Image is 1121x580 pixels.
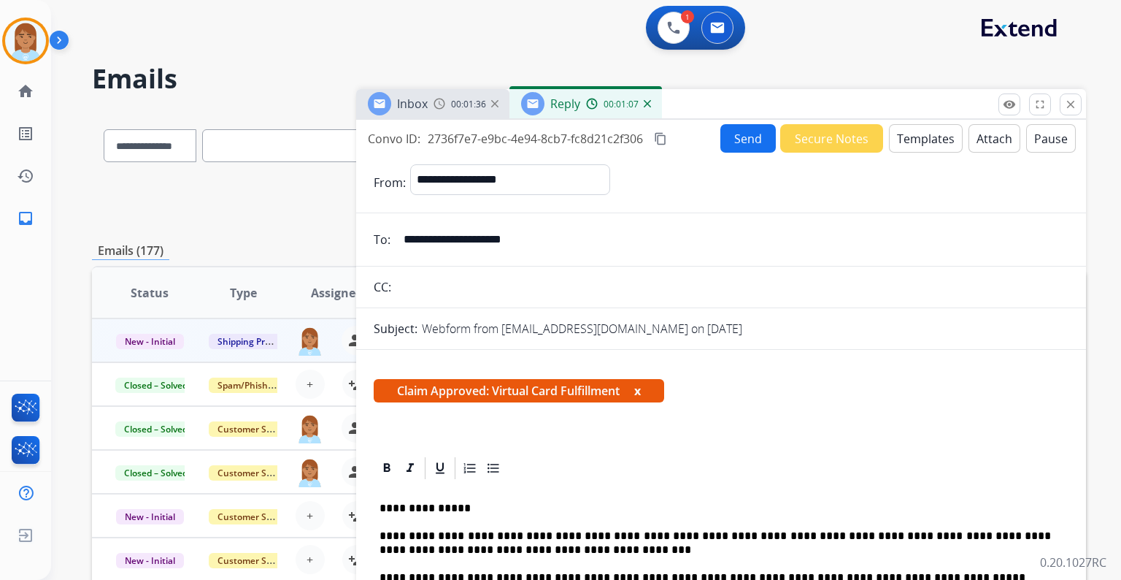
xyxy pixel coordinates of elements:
[347,332,365,349] mat-icon: person_remove
[482,457,504,479] div: Bullet List
[429,457,451,479] div: Underline
[376,457,398,479] div: Bold
[115,378,196,393] span: Closed – Solved
[209,509,304,524] span: Customer Support
[17,210,34,227] mat-icon: inbox
[131,284,169,302] span: Status
[348,507,366,524] mat-icon: person_add
[968,124,1020,153] button: Attach
[116,334,184,349] span: New - Initial
[720,124,776,153] button: Send
[17,167,34,185] mat-icon: history
[209,553,304,568] span: Customer Support
[451,99,486,110] span: 00:01:36
[780,124,883,153] button: Secure Notes
[307,551,313,568] span: +
[459,457,481,479] div: Ordered List
[654,132,667,145] mat-icon: content_copy
[374,320,417,337] p: Subject:
[348,551,366,568] mat-icon: person_add
[5,20,46,61] img: avatar
[889,124,963,153] button: Templates
[428,131,643,147] span: 2736f7e7-e9bc-4e94-8cb7-fc8d21c2f306
[604,99,639,110] span: 00:01:07
[92,242,169,260] p: Emails (177)
[116,509,184,524] span: New - Initial
[1003,98,1016,111] mat-icon: remove_red_eye
[374,278,391,296] p: CC:
[115,421,196,437] span: Closed – Solved
[374,379,664,402] span: Claim Approved: Virtual Card Fulfillment
[374,231,390,248] p: To:
[230,284,257,302] span: Type
[374,174,406,191] p: From:
[209,334,309,349] span: Shipping Protection
[634,382,641,400] button: x
[296,501,325,530] button: +
[209,465,304,481] span: Customer Support
[17,83,34,100] mat-icon: home
[296,326,324,356] img: agent-avatar
[296,370,325,399] button: +
[368,130,420,148] p: Convo ID:
[397,96,428,112] span: Inbox
[115,465,196,481] span: Closed – Solved
[347,419,365,437] mat-icon: person_remove
[209,378,290,393] span: Spam/Phishing
[296,545,325,574] button: +
[307,375,313,393] span: +
[550,96,580,112] span: Reply
[307,507,313,524] span: +
[1026,124,1076,153] button: Pause
[17,125,34,142] mat-icon: list_alt
[1040,554,1106,571] p: 0.20.1027RC
[1033,98,1047,111] mat-icon: fullscreen
[92,64,1086,94] h2: Emails
[399,457,421,479] div: Italic
[348,375,366,393] mat-icon: person_add
[1064,98,1077,111] mat-icon: close
[296,457,324,487] img: agent-avatar
[422,320,742,337] p: Webform from [EMAIL_ADDRESS][DOMAIN_NAME] on [DATE]
[681,10,694,23] div: 1
[209,421,304,437] span: Customer Support
[296,413,324,443] img: agent-avatar
[311,284,362,302] span: Assignee
[116,553,184,568] span: New - Initial
[347,463,365,481] mat-icon: person_remove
